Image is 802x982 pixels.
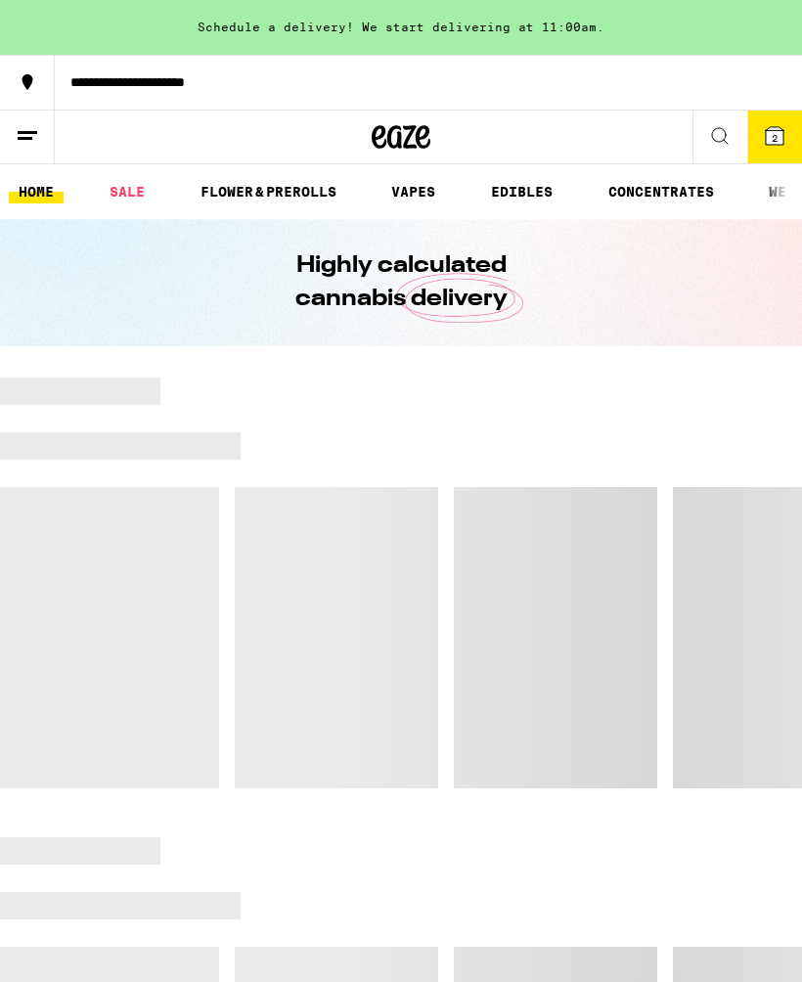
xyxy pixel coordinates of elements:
[772,132,778,144] span: 2
[747,111,802,163] button: 2
[100,180,155,203] a: SALE
[240,249,562,316] h1: Highly calculated cannabis delivery
[481,180,562,203] a: EDIBLES
[381,180,445,203] a: VAPES
[191,180,346,203] a: FLOWER & PREROLLS
[599,180,724,203] a: CONCENTRATES
[9,180,64,203] a: HOME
